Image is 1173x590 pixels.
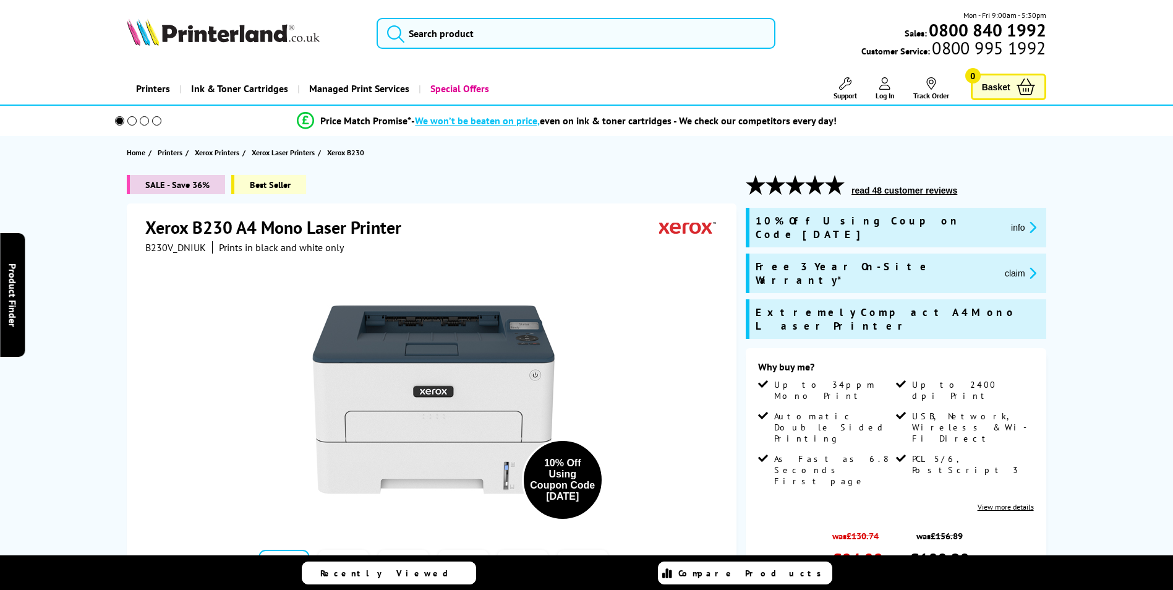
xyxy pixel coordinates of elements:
[876,91,895,100] span: Log In
[127,73,179,105] a: Printers
[252,146,315,159] span: Xerox Laser Printers
[302,562,476,584] a: Recently Viewed
[327,146,364,159] span: Xerox B230
[127,175,225,194] span: SALE - Save 36%
[912,379,1031,401] span: Up to 2400 dpi Print
[965,68,981,83] span: 0
[327,146,367,159] a: Xerox B230
[195,146,239,159] span: Xerox Printers
[963,9,1046,21] span: Mon - Fri 9:00am - 5:30pm
[98,110,1036,132] li: modal_Promise
[377,18,775,49] input: Search product
[127,19,320,46] img: Printerland Logo
[320,114,411,127] span: Price Match Promise*
[774,379,893,401] span: Up to 34ppm Mono Print
[297,73,419,105] a: Managed Print Services
[829,524,882,542] span: was
[774,453,893,487] span: As Fast as 6.8 Seconds First page
[913,77,949,100] a: Track Order
[678,568,828,579] span: Compare Products
[145,216,414,239] h1: Xerox B230 A4 Mono Laser Printer
[530,458,595,502] div: 10% Off Using Coupon Code [DATE]
[219,241,344,254] i: Prints in black and white only
[411,114,837,127] div: - even on ink & toner cartridges - We check our competitors every day!
[158,146,186,159] a: Printers
[834,91,857,100] span: Support
[876,77,895,100] a: Log In
[179,73,297,105] a: Ink & Toner Cartridges
[158,146,182,159] span: Printers
[848,185,961,196] button: read 48 customer reviews
[419,73,498,105] a: Special Offers
[847,530,879,542] strike: £130.74
[929,19,1046,41] b: 0800 840 1992
[231,175,306,194] span: Best Seller
[756,306,1040,333] span: Extremely Compact A4 Mono Laser Printer
[982,79,1010,95] span: Basket
[252,146,318,159] a: Xerox Laser Printers
[145,241,206,254] span: B230V_DNIUK
[931,530,963,542] strike: £156.89
[756,260,995,287] span: Free 3 Year On-Site Warranty*
[127,146,145,159] span: Home
[1007,220,1040,234] button: promo-description
[774,411,893,444] span: Automatic Double Sided Printing
[861,42,1046,57] span: Customer Service:
[912,453,1031,476] span: PCL 5/6, PostScript 3
[905,27,927,39] span: Sales:
[756,214,1001,241] span: 10% Off Using Coupon Code [DATE]
[195,146,242,159] a: Xerox Printers
[930,42,1046,54] span: 0800 995 1992
[971,74,1046,100] a: Basket 0
[910,524,969,542] span: was
[910,548,969,571] span: £100.90
[127,19,361,48] a: Printerland Logo
[191,73,288,105] span: Ink & Toner Cartridges
[320,568,461,579] span: Recently Viewed
[6,263,19,327] span: Product Finder
[312,278,555,521] img: Xerox B230
[912,411,1031,444] span: USB, Network, Wireless & Wi-Fi Direct
[127,146,148,159] a: Home
[834,77,857,100] a: Support
[832,548,882,571] span: £84.08
[659,216,716,239] img: Xerox
[1001,266,1040,280] button: promo-description
[415,114,540,127] span: We won’t be beaten on price,
[978,502,1034,511] a: View more details
[927,24,1046,36] a: 0800 840 1992
[658,562,832,584] a: Compare Products
[758,361,1034,379] div: Why buy me?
